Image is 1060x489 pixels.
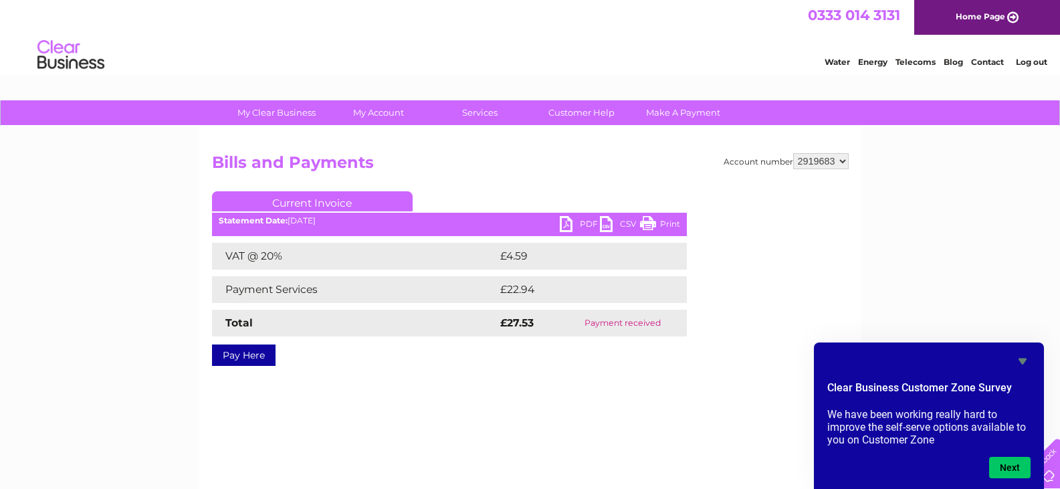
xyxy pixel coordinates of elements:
a: Energy [858,57,887,67]
h2: Clear Business Customer Zone Survey [827,380,1031,403]
div: Account number [724,153,849,169]
a: Customer Help [526,100,637,125]
h2: Bills and Payments [212,153,849,179]
div: [DATE] [212,216,687,225]
a: Log out [1016,57,1047,67]
a: Water [825,57,850,67]
a: Pay Here [212,345,276,366]
a: 0333 014 3131 [808,7,900,23]
a: Blog [944,57,963,67]
p: We have been working really hard to improve the self-serve options available to you on Customer Zone [827,408,1031,446]
b: Statement Date: [219,215,288,225]
a: Make A Payment [628,100,738,125]
button: Hide survey [1015,353,1031,369]
strong: £27.53 [500,316,534,329]
td: £4.59 [497,243,655,270]
strong: Total [225,316,253,329]
a: Services [425,100,535,125]
a: My Account [323,100,433,125]
a: My Clear Business [221,100,332,125]
a: Telecoms [895,57,936,67]
td: £22.94 [497,276,660,303]
button: Next question [989,457,1031,478]
a: PDF [560,216,600,235]
a: CSV [600,216,640,235]
div: Clear Business Customer Zone Survey [827,353,1031,478]
td: Payment Services [212,276,497,303]
td: VAT @ 20% [212,243,497,270]
a: Contact [971,57,1004,67]
div: Clear Business is a trading name of Verastar Limited (registered in [GEOGRAPHIC_DATA] No. 3667643... [215,7,847,65]
a: Print [640,216,680,235]
img: logo.png [37,35,105,76]
a: Current Invoice [212,191,413,211]
td: Payment received [558,310,686,336]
